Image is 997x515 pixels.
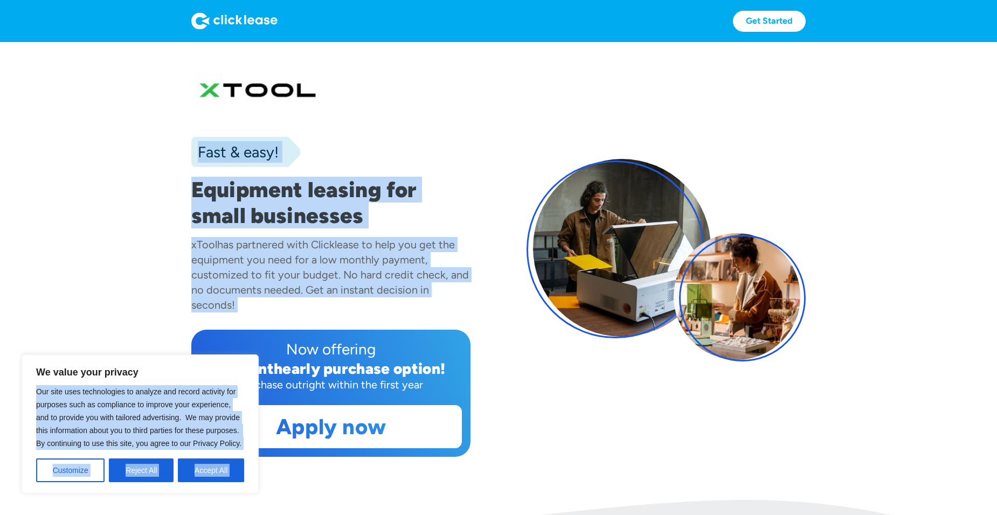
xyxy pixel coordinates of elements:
div: We value your privacy [22,354,259,493]
a: Apply now [200,406,461,448]
h1: Equipment leasing for small businesses [191,177,470,228]
div: xTool [191,238,217,251]
p: We value your privacy [36,366,244,379]
img: Logo [191,12,278,30]
button: Reject All [109,458,174,482]
button: Accept All [178,458,244,482]
div: Now offering [200,338,462,360]
div: early purchase option! [282,359,445,378]
a: Get Started [733,11,806,32]
button: Customize [36,458,105,482]
span: Our site uses technologies to analyze and record activity for purposes such as compliance to impr... [36,387,241,448]
div: Fast & easy! [191,141,279,163]
div: has partnered with Clicklease to help you get the equipment you need for a low monthly payment, c... [191,238,469,311]
div: Purchase outright within the first year [200,377,462,392]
